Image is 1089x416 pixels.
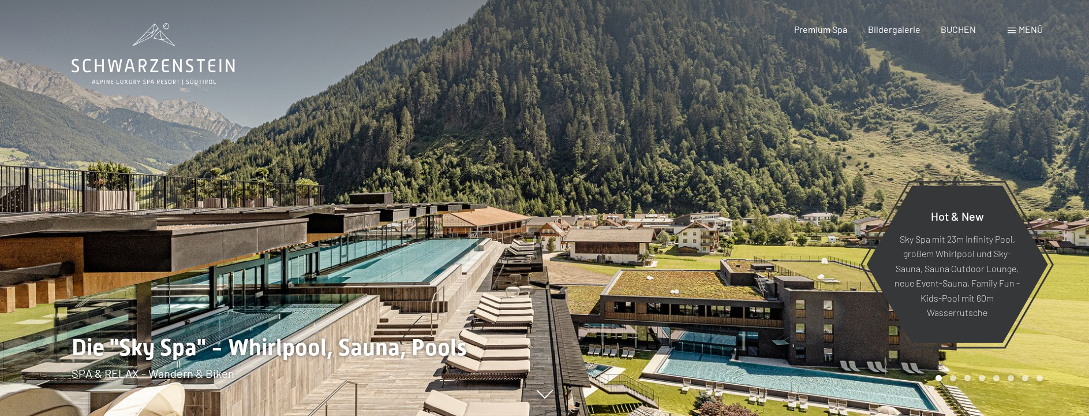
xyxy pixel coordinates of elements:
span: Menü [1019,24,1043,35]
div: Carousel Page 4 [979,375,985,381]
div: Carousel Pagination [931,375,1043,381]
div: Carousel Page 5 [993,375,1000,381]
a: Hot & New Sky Spa mit 23m Infinity Pool, großem Whirlpool und Sky-Sauna, Sauna Outdoor Lounge, ne... [866,185,1049,344]
a: Premium Spa [794,24,847,35]
p: Sky Spa mit 23m Infinity Pool, großem Whirlpool und Sky-Sauna, Sauna Outdoor Lounge, neue Event-S... [895,231,1020,320]
div: Carousel Page 2 [950,375,956,381]
div: Carousel Page 8 [1036,375,1043,381]
div: Carousel Page 3 [964,375,971,381]
div: Carousel Page 1 (Current Slide) [935,375,942,381]
div: Carousel Page 6 [1008,375,1014,381]
a: Bildergalerie [868,24,920,35]
a: BUCHEN [941,24,976,35]
span: Hot & New [931,209,984,222]
div: Carousel Page 7 [1022,375,1028,381]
